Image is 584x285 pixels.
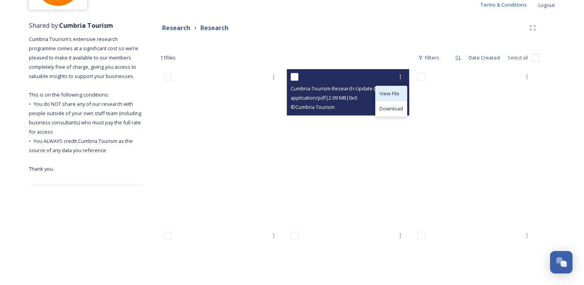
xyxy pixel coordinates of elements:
strong: Cumbria Tourism [59,21,113,30]
strong: Research [200,24,229,32]
span: application/pdf | 2.09 MB | 0 x 0 [291,94,357,101]
span: Cumbria Tourism’s extensive research programme comes at a significant cost so we’re pleased to ma... [29,36,142,172]
div: Date Created [465,50,504,65]
span: View File [379,90,399,97]
span: Terms & Conditions [480,1,527,8]
span: Download [379,105,403,112]
span: © Cumbria Tourism [291,103,335,110]
strong: Research [162,24,190,32]
span: Select all [508,54,528,61]
span: Cumbria-Tourism-Research-Update-[DATE].pdf [291,85,398,92]
span: Shared by: [29,21,113,30]
div: Filters [414,50,443,65]
span: Logout [538,2,555,8]
button: Open Chat [550,251,572,273]
span: 11 file s [160,54,176,61]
